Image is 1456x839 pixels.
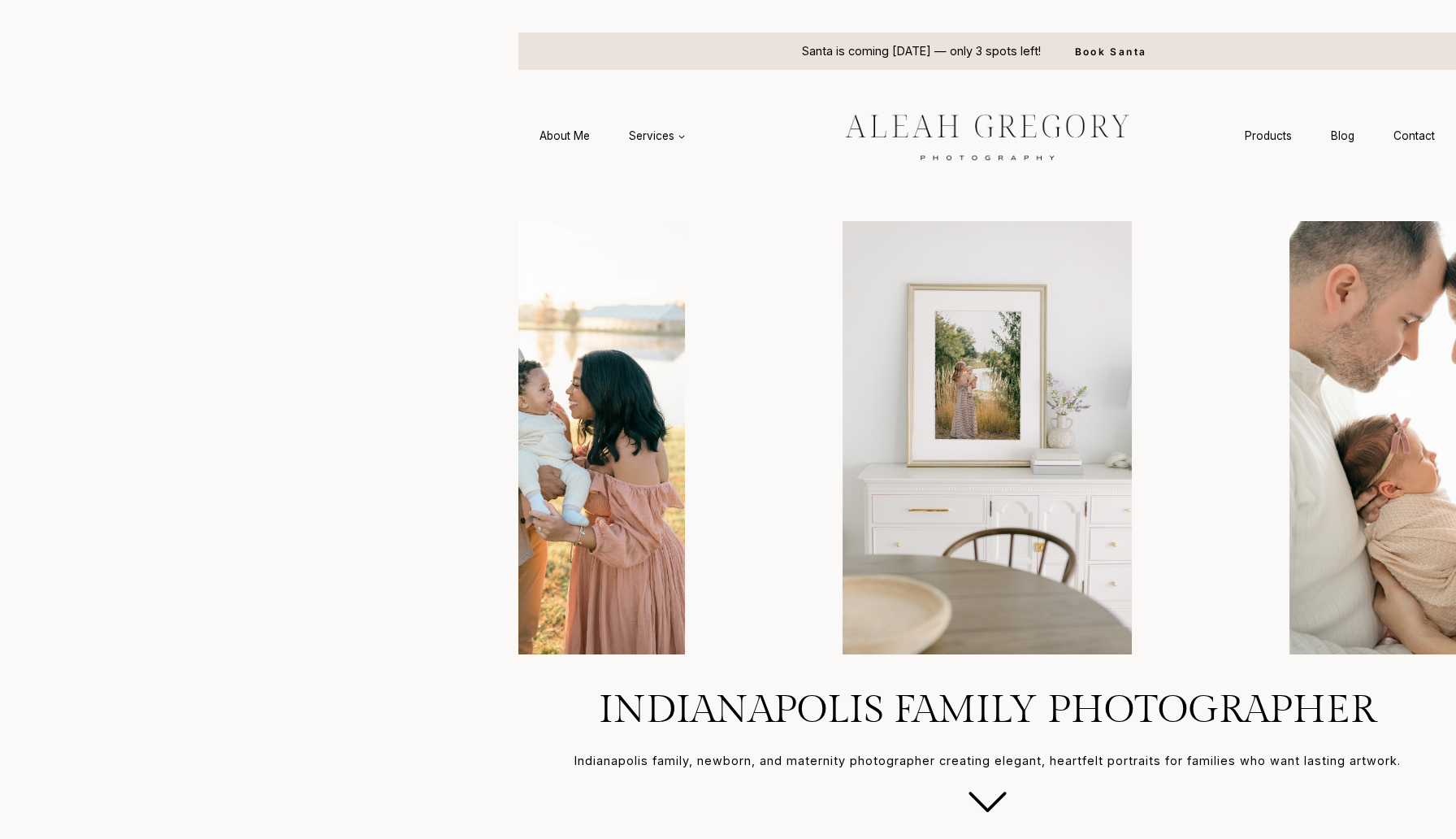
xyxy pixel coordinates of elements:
h3: Indianapolis family, newborn, and maternity photographer creating elegant, heartfelt portraits fo... [557,754,1417,767]
nav: Secondary [1225,121,1454,151]
p: Santa is coming [DATE] — only 3 spots left! [802,42,1041,60]
li: 1 of 4 [324,221,757,654]
a: Products [1225,121,1311,151]
button: Child menu of Services [609,121,705,151]
nav: Primary [520,121,705,151]
a: About Me [520,121,609,151]
img: mom and baby in custom frame [770,221,1203,654]
img: aleah gregory logo [804,102,1170,170]
a: Blog [1311,121,1374,151]
img: Family enjoying a sunny day by the lake. [324,221,757,654]
h1: Indianapolis Family Photographer [557,687,1417,734]
a: Contact [1374,121,1454,151]
a: Book Santa [1049,33,1173,70]
li: 2 of 4 [770,221,1203,654]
